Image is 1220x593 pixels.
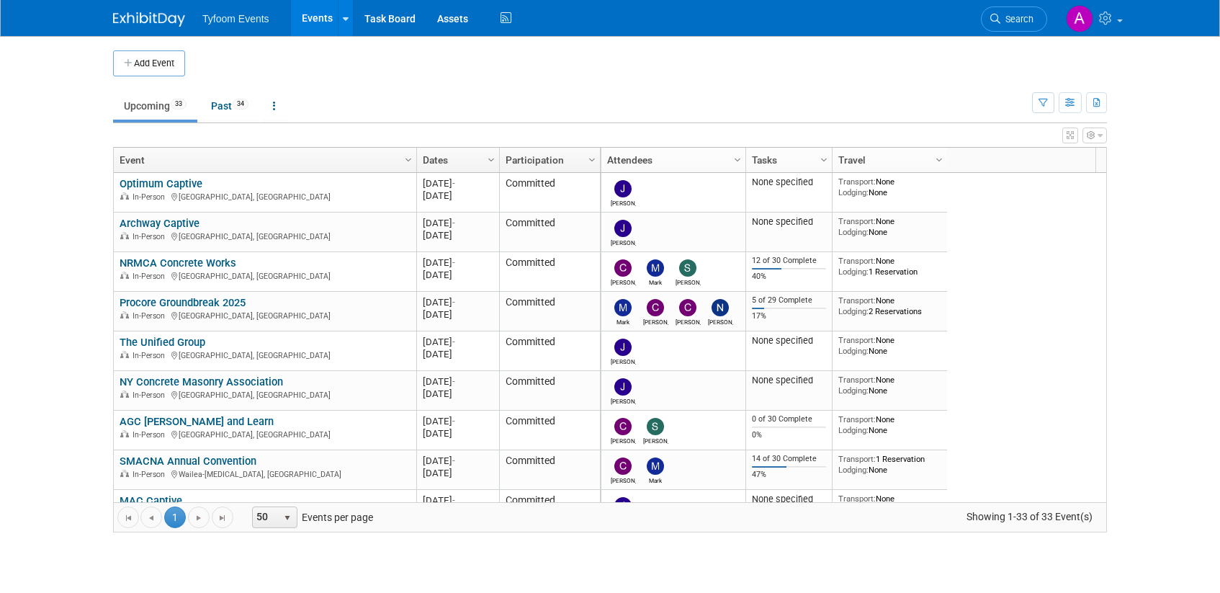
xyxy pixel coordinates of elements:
span: Transport: [838,454,876,464]
span: Lodging: [838,227,869,237]
div: [DATE] [423,269,493,281]
a: Column Settings [585,148,601,169]
div: 47% [752,470,827,480]
span: - [452,455,455,466]
a: Dates [423,148,490,172]
span: In-Person [133,232,169,241]
div: 1 Reservation None [838,454,942,475]
img: Corbin Nelson [614,259,632,277]
div: 12 of 30 Complete [752,256,827,266]
a: Participation [506,148,591,172]
span: Lodging: [838,425,869,435]
td: Committed [499,490,600,530]
img: Jason Cuskelly [614,378,632,396]
img: Mark Nelson [647,259,664,277]
a: Optimum Captive [120,177,202,190]
a: Tasks [752,148,822,172]
span: 50 [253,507,277,527]
a: Upcoming33 [113,92,197,120]
span: Column Settings [586,154,598,166]
div: Corbin Nelson [643,316,668,326]
span: Go to the first page [122,512,134,524]
a: Travel [838,148,938,172]
span: Column Settings [732,154,743,166]
span: Transport: [838,494,876,504]
div: [DATE] [423,415,493,427]
img: Mark Nelson [614,299,632,316]
span: In-Person [133,391,169,400]
a: Column Settings [730,148,746,169]
div: Steve Davis [676,277,701,286]
div: 17% [752,311,827,321]
a: Column Settings [817,148,833,169]
img: In-Person Event [120,272,129,279]
div: Corbin Nelson [611,435,636,445]
span: - [452,495,455,506]
a: MAC Captive [120,494,182,507]
div: Wailea-[MEDICAL_DATA], [GEOGRAPHIC_DATA] [120,468,410,480]
div: 14 of 30 Complete [752,454,827,464]
div: Mark Nelson [643,475,668,484]
a: Go to the first page [117,507,139,528]
img: Jason Cuskelly [614,180,632,197]
td: Committed [499,213,600,252]
span: Go to the next page [193,512,205,524]
div: [DATE] [423,467,493,479]
td: Committed [499,252,600,292]
img: Mark Nelson [647,458,664,475]
div: [DATE] [423,257,493,269]
img: Jason Cuskelly [614,220,632,237]
div: [DATE] [423,427,493,440]
a: SMACNA Annual Convention [120,455,256,468]
span: Transport: [838,375,876,385]
div: [GEOGRAPHIC_DATA], [GEOGRAPHIC_DATA] [120,190,410,202]
div: Jason Cuskelly [611,396,636,405]
img: Corbin Nelson [647,299,664,316]
a: Column Settings [484,148,500,169]
img: Jason Cuskelly [614,497,632,514]
div: [GEOGRAPHIC_DATA], [GEOGRAPHIC_DATA] [120,269,410,282]
span: - [452,178,455,189]
div: Jason Cuskelly [611,197,636,207]
div: None None [838,216,942,237]
span: - [452,297,455,308]
a: The Unified Group [120,336,205,349]
div: [DATE] [423,308,493,321]
span: - [452,416,455,427]
span: Lodging: [838,187,869,197]
span: select [282,512,293,524]
span: Search [1000,14,1033,24]
img: In-Person Event [120,470,129,477]
div: 0 of 30 Complete [752,414,827,424]
div: Steve Davis [643,435,668,445]
span: Tyfoom Events [202,13,269,24]
div: [DATE] [423,336,493,348]
span: 1 [164,507,186,528]
img: Steve Davis [647,418,664,435]
a: Go to the last page [212,507,233,528]
span: Column Settings [818,154,830,166]
img: Steve Davis [679,259,696,277]
img: ExhibitDay [113,12,185,27]
span: Transport: [838,216,876,226]
span: Lodging: [838,346,869,356]
div: 5 of 29 Complete [752,295,827,306]
a: Go to the next page [188,507,210,528]
span: 34 [233,99,248,110]
span: Transport: [838,256,876,266]
span: - [452,336,455,347]
div: None specified [752,375,827,386]
img: Chris Walker [614,458,632,475]
a: Attendees [607,148,736,172]
td: Committed [499,292,600,331]
div: Corbin Nelson [611,277,636,286]
div: Nathan Nelson [708,316,733,326]
span: Column Settings [403,154,414,166]
span: In-Person [133,272,169,281]
span: Transport: [838,295,876,306]
td: Committed [499,331,600,371]
div: None specified [752,335,827,347]
img: Chris Walker [679,299,696,316]
div: None None [838,375,942,396]
div: [GEOGRAPHIC_DATA], [GEOGRAPHIC_DATA] [120,349,410,361]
